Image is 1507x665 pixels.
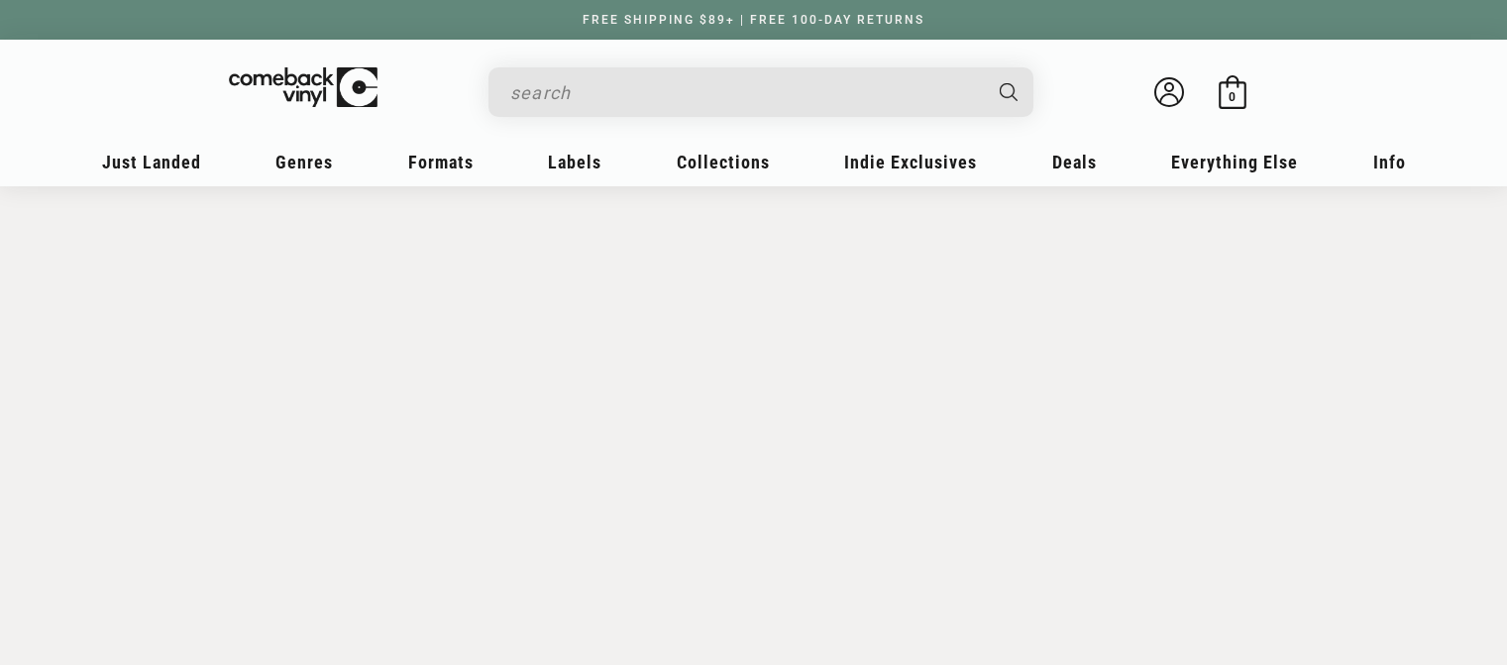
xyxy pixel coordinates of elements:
span: Labels [548,152,601,172]
span: Deals [1052,152,1097,172]
input: search [510,72,980,113]
span: Formats [408,152,474,172]
div: Search [488,67,1033,117]
button: Search [982,67,1035,117]
span: Info [1373,152,1406,172]
span: Collections [677,152,770,172]
span: 0 [1229,89,1236,104]
span: Genres [275,152,333,172]
span: Everything Else [1171,152,1298,172]
span: Just Landed [102,152,201,172]
a: FREE SHIPPING $89+ | FREE 100-DAY RETURNS [563,13,944,27]
span: Indie Exclusives [844,152,977,172]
